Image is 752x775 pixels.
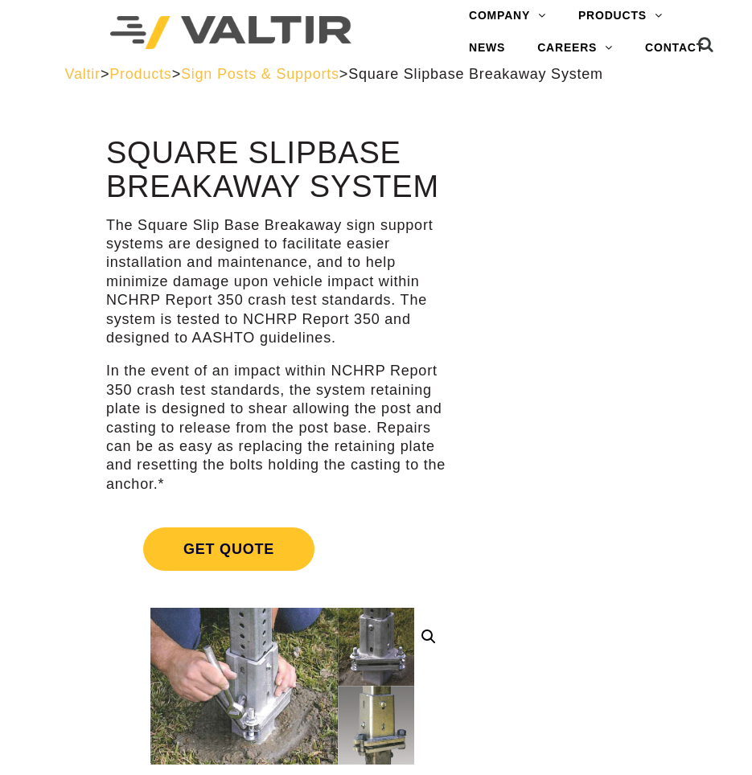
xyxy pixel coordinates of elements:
p: The Square Slip Base Breakaway sign support systems are designed to facilitate easier installatio... [106,216,458,348]
span: Square Slipbase Breakaway System [348,66,603,82]
a: Sign Posts & Supports [181,66,339,82]
a: Get Quote [106,508,458,590]
div: > > > [64,65,687,84]
a: CONTACT [629,32,720,64]
h1: Square Slipbase Breakaway System [106,137,458,204]
a: NEWS [453,32,521,64]
img: Valtir [110,16,351,49]
a: Products [109,66,171,82]
p: In the event of an impact within NCHRP Report 350 crash test standards, the system retaining plat... [106,362,458,494]
span: Get Quote [143,527,314,571]
a: Valtir [64,66,100,82]
a: CAREERS [521,32,629,64]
